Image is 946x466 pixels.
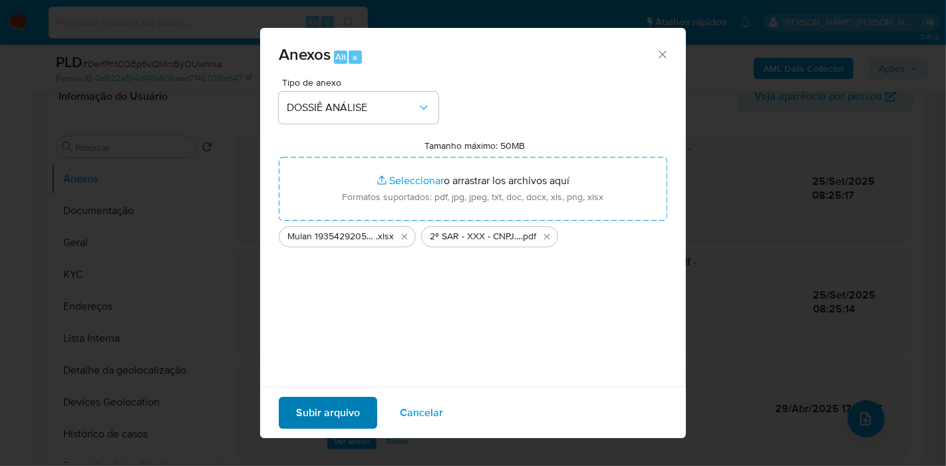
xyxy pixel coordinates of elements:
span: Mulan 1935429205_2025_09_25_07_34_40 [287,230,376,243]
button: Cancelar [383,397,460,429]
span: .xlsx [376,230,394,243]
button: Eliminar Mulan 1935429205_2025_09_25_07_34_40.xlsx [396,229,412,245]
span: .pdf [521,230,536,243]
span: Alt [335,51,346,63]
button: Subir arquivo [279,397,377,429]
span: a [353,51,357,63]
span: Subir arquivo [296,398,360,427]
span: Cancelar [400,398,443,427]
ul: Archivos seleccionados [279,221,667,247]
span: DOSSIÊ ANÁLISE [287,101,417,114]
span: Tipo de anexo [282,78,442,87]
button: Eliminar 2º SAR - XXX - CNPJ 56065267000111 - D F P GROUP LTDA.pdf [539,229,555,245]
button: DOSSIÊ ANÁLISE [279,92,438,124]
span: Anexos [279,43,331,66]
label: Tamanho máximo: 50MB [425,140,526,152]
button: Cerrar [656,48,668,60]
span: 2º SAR - XXX - CNPJ [CREDIT_CARD_NUMBER] - D F P GROUP LTDA [430,230,521,243]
